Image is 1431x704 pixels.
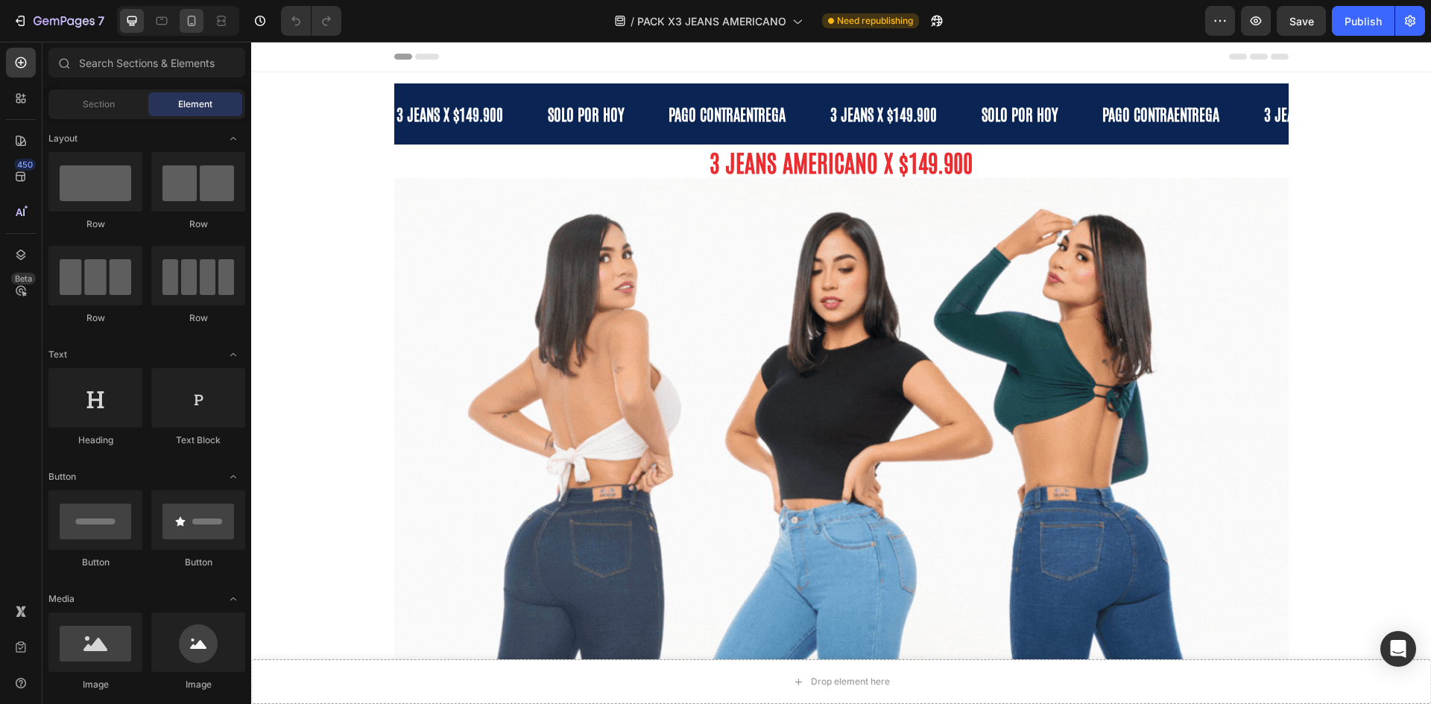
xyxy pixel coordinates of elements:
div: Text Block [151,434,245,447]
div: Beta [11,273,36,285]
div: Row [48,311,142,325]
p: 3 JEANS X $149.900 [1013,58,1119,86]
iframe: Design area [251,42,1431,704]
span: Button [48,470,76,483]
span: PACK X3 JEANS AMERICANO [637,13,786,29]
div: Heading [48,434,142,447]
p: SOLO POR HOY [730,58,806,86]
input: Search Sections & Elements [48,48,245,77]
div: Button [151,556,245,569]
span: / [631,13,634,29]
strong: 3 JEANS AMERICANO X $149.900 [458,104,721,135]
p: PAGO CONTRAENTREGA [417,58,534,86]
div: Row [48,218,142,231]
span: Text [48,348,67,361]
span: Toggle open [221,343,245,367]
div: Open Intercom Messenger [1380,631,1416,667]
span: Toggle open [221,127,245,150]
span: Toggle open [221,465,245,489]
span: Media [48,592,75,606]
div: Undo/Redo [281,6,341,36]
p: 3 JEANS X $149.900 [579,58,686,86]
p: 7 [98,12,104,30]
button: Save [1277,6,1326,36]
span: Save [1289,15,1314,28]
div: Publish [1345,13,1382,29]
span: Toggle open [221,587,245,611]
div: Row [151,311,245,325]
button: Publish [1332,6,1394,36]
p: PAGO CONTRAENTREGA [851,58,968,86]
div: Button [48,556,142,569]
span: Element [178,98,212,111]
span: Layout [48,132,78,145]
span: Section [83,98,115,111]
button: 7 [6,6,111,36]
div: Image [48,678,142,691]
div: Row [151,218,245,231]
p: 3 JEANS X $149.900 [145,58,252,86]
p: SOLO POR HOY [297,58,373,86]
div: Image [151,678,245,691]
div: 450 [14,159,36,171]
div: Drop element here [560,634,639,646]
span: Need republishing [837,14,913,28]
